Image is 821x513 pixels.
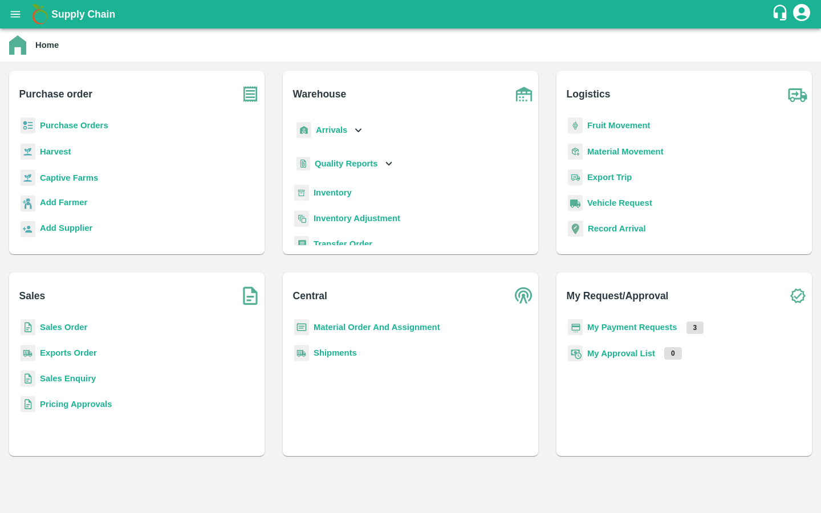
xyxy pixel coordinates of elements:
[587,121,651,130] a: Fruit Movement
[783,282,812,310] img: check
[40,323,87,332] a: Sales Order
[2,1,29,27] button: open drawer
[567,86,611,102] b: Logistics
[314,188,352,197] a: Inventory
[296,157,310,171] img: qualityReport
[40,173,98,182] a: Captive Farms
[568,319,583,336] img: payment
[587,198,652,207] a: Vehicle Request
[9,35,26,55] img: home
[294,319,309,336] img: centralMaterial
[588,224,646,233] a: Record Arrival
[294,117,365,143] div: Arrivals
[21,143,35,160] img: harvest
[296,122,311,139] img: whArrival
[568,221,583,237] img: recordArrival
[40,196,87,211] a: Add Farmer
[510,80,538,108] img: warehouse
[587,349,655,358] a: My Approval List
[21,319,35,336] img: sales
[686,321,704,334] p: 3
[568,169,583,186] img: delivery
[21,196,35,212] img: farmer
[293,288,327,304] b: Central
[294,210,309,227] img: inventory
[294,185,309,201] img: whInventory
[51,6,771,22] a: Supply Chain
[316,125,347,135] b: Arrivals
[587,323,677,332] a: My Payment Requests
[236,282,265,310] img: soSales
[40,147,71,156] a: Harvest
[21,117,35,134] img: reciept
[783,80,812,108] img: truck
[587,173,632,182] a: Export Trip
[314,348,357,357] a: Shipments
[19,86,92,102] b: Purchase order
[21,370,35,387] img: sales
[314,239,372,249] a: Transfer Order
[29,3,51,26] img: logo
[40,222,92,237] a: Add Supplier
[771,4,791,25] div: customer-support
[40,198,87,207] b: Add Farmer
[40,400,112,409] a: Pricing Approvals
[35,40,59,50] b: Home
[51,9,115,20] b: Supply Chain
[21,396,35,413] img: sales
[314,323,440,332] a: Material Order And Assignment
[40,348,97,357] a: Exports Order
[21,221,35,238] img: supplier
[236,80,265,108] img: purchase
[40,374,96,383] a: Sales Enquiry
[40,121,108,130] a: Purchase Orders
[568,143,583,160] img: material
[568,345,583,362] img: approval
[314,214,400,223] a: Inventory Adjustment
[567,288,669,304] b: My Request/Approval
[568,195,583,211] img: vehicle
[294,345,309,361] img: shipments
[664,347,682,360] p: 0
[294,236,309,253] img: whTransfer
[21,345,35,361] img: shipments
[294,152,395,176] div: Quality Reports
[315,159,378,168] b: Quality Reports
[587,147,664,156] a: Material Movement
[19,288,46,304] b: Sales
[568,117,583,134] img: fruit
[510,282,538,310] img: central
[293,86,347,102] b: Warehouse
[21,169,35,186] img: harvest
[791,2,812,26] div: account of current user
[40,223,92,233] b: Add Supplier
